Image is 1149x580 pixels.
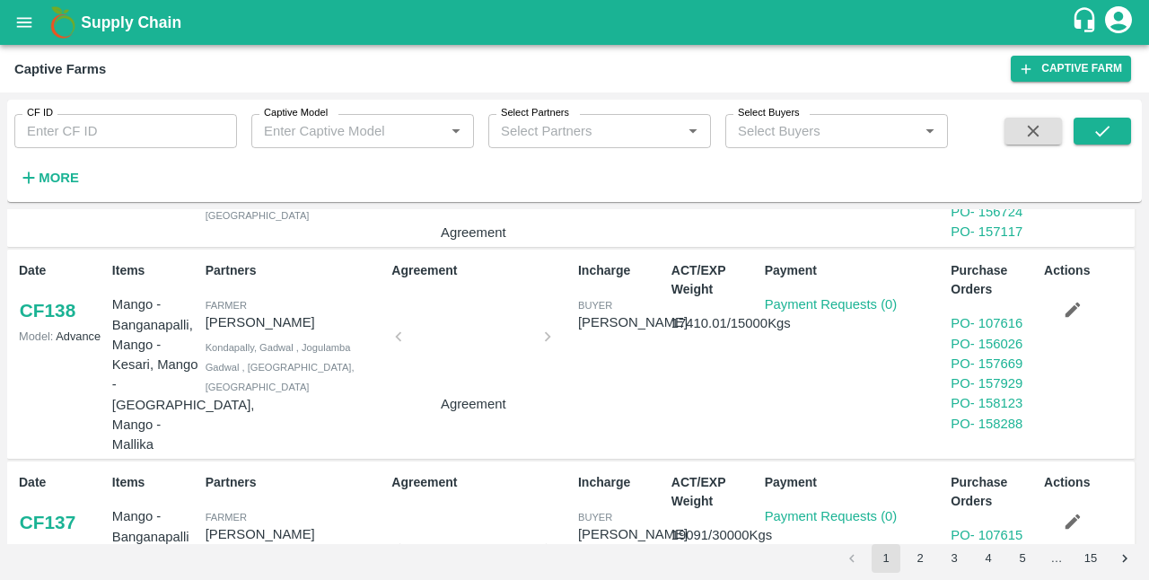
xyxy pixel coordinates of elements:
[206,473,385,492] p: Partners
[206,312,385,332] p: [PERSON_NAME]
[206,300,247,311] span: Farmer
[501,106,569,120] label: Select Partners
[27,106,53,120] label: CF ID
[765,509,898,523] a: Payment Requests (0)
[578,524,688,544] div: [PERSON_NAME]
[951,224,1022,239] a: PO- 157117
[406,223,540,242] p: Agreement
[1044,473,1130,492] p: Actions
[206,342,355,393] span: Kondapally, Gadwal , Jogulamba Gadwal , [GEOGRAPHIC_DATA], [GEOGRAPHIC_DATA]
[264,106,328,120] label: Captive Model
[872,544,900,573] button: page 1
[494,119,653,143] input: Select Partners
[19,261,105,280] p: Date
[4,2,45,43] button: open drawer
[81,13,181,31] b: Supply Chain
[951,376,1022,391] a: PO- 157929
[765,297,898,312] a: Payment Requests (0)
[951,528,1022,542] a: PO- 107615
[112,294,198,454] p: Mango - Banganapalli, Mango - Kesari, Mango - [GEOGRAPHIC_DATA], Mango - Mallika
[19,294,76,327] a: CF138
[578,512,612,523] span: buyer
[19,330,53,343] span: Model:
[951,261,1037,299] p: Purchase Orders
[671,473,758,511] p: ACT/EXP Weight
[14,114,237,148] input: Enter CF ID
[671,261,758,299] p: ACT/EXP Weight
[81,10,1071,35] a: Supply Chain
[1076,544,1105,573] button: Go to page 15
[578,473,664,492] p: Incharge
[738,106,800,120] label: Select Buyers
[940,544,969,573] button: Go to page 3
[206,261,385,280] p: Partners
[578,300,612,311] span: buyer
[578,312,688,332] div: [PERSON_NAME]
[951,473,1037,511] p: Purchase Orders
[206,524,385,544] p: [PERSON_NAME]
[951,205,1022,219] a: PO- 156724
[951,396,1022,410] a: PO- 158123
[112,261,198,280] p: Items
[1011,56,1131,82] a: Captive Farm
[19,541,53,555] span: Model:
[671,313,758,333] p: 17410.01 / 15000 Kgs
[14,57,106,81] div: Captive Farms
[19,473,105,492] p: Date
[951,356,1022,371] a: PO- 157669
[206,512,247,523] span: Farmer
[731,119,890,143] input: Select Buyers
[1071,6,1102,39] div: customer-support
[681,119,705,143] button: Open
[835,544,1142,573] nav: pagination navigation
[391,261,571,280] p: Agreement
[918,119,942,143] button: Open
[951,417,1022,431] a: PO- 158288
[765,473,944,492] p: Payment
[257,119,439,143] input: Enter Captive Model
[406,394,540,414] p: Agreement
[39,171,79,185] strong: More
[1110,544,1139,573] button: Go to next page
[951,337,1022,351] a: PO- 156026
[951,316,1022,330] a: PO- 107616
[1102,4,1135,41] div: account of current user
[444,119,468,143] button: Open
[578,261,664,280] p: Incharge
[1044,261,1130,280] p: Actions
[112,473,198,492] p: Items
[19,540,105,557] p: Advance
[974,544,1003,573] button: Go to page 4
[1008,544,1037,573] button: Go to page 5
[19,328,105,345] p: Advance
[671,525,758,545] p: 19091 / 30000 Kgs
[19,506,76,539] a: CF137
[112,506,198,547] p: Mango - Banganapalli
[765,261,944,280] p: Payment
[1042,550,1071,567] div: …
[391,473,571,492] p: Agreement
[14,163,83,193] button: More
[906,544,934,573] button: Go to page 2
[45,4,81,40] img: logo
